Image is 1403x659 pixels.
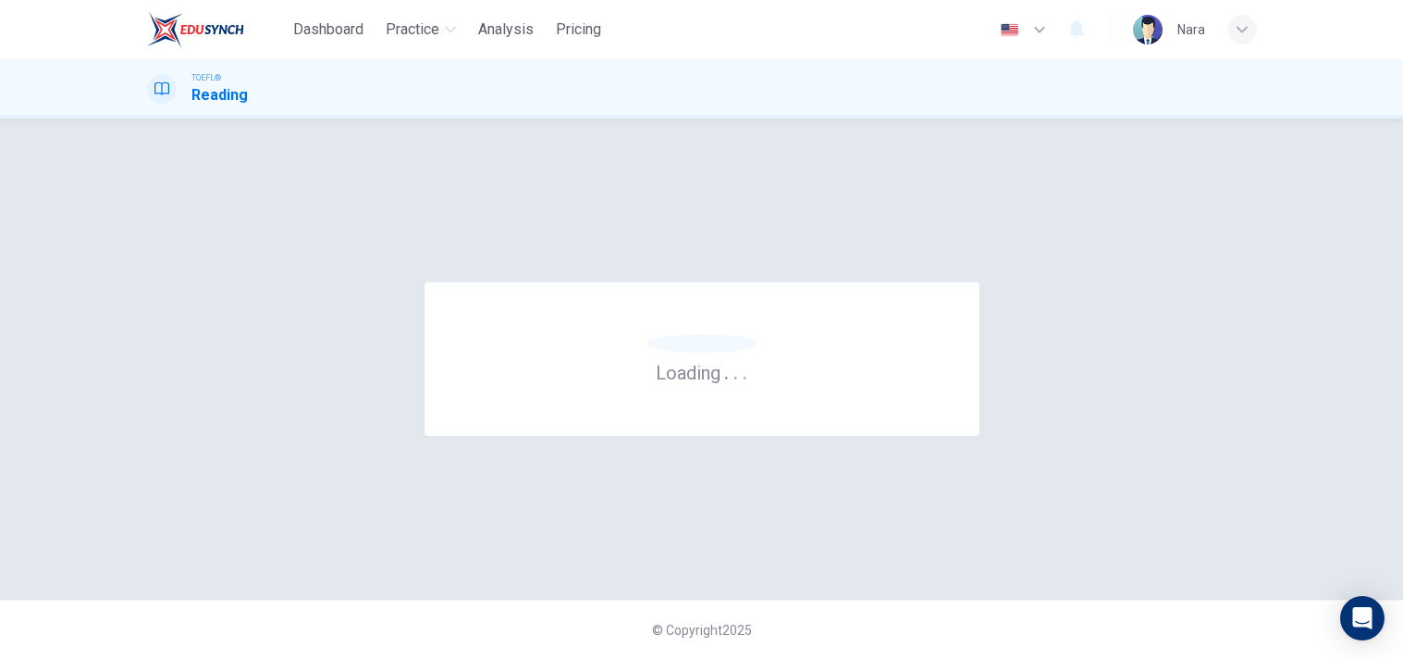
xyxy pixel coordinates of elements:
h6: . [732,355,739,386]
img: en [998,23,1021,37]
button: Dashboard [286,13,371,46]
span: Analysis [478,19,534,41]
span: TOEFL® [191,71,221,84]
div: ์Nara [1177,19,1205,41]
img: EduSynch logo [147,11,244,48]
h6: Loading [656,360,748,384]
h6: . [742,355,748,386]
button: Analysis [471,13,541,46]
span: Dashboard [293,19,363,41]
h1: Reading [191,84,248,106]
span: © Copyright 2025 [652,623,752,638]
button: Practice [378,13,463,46]
button: Pricing [548,13,609,46]
h6: . [723,355,730,386]
span: Practice [386,19,439,41]
a: EduSynch logo [147,11,287,48]
img: Profile picture [1133,15,1163,44]
div: Open Intercom Messenger [1340,596,1385,640]
span: Pricing [556,19,601,41]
